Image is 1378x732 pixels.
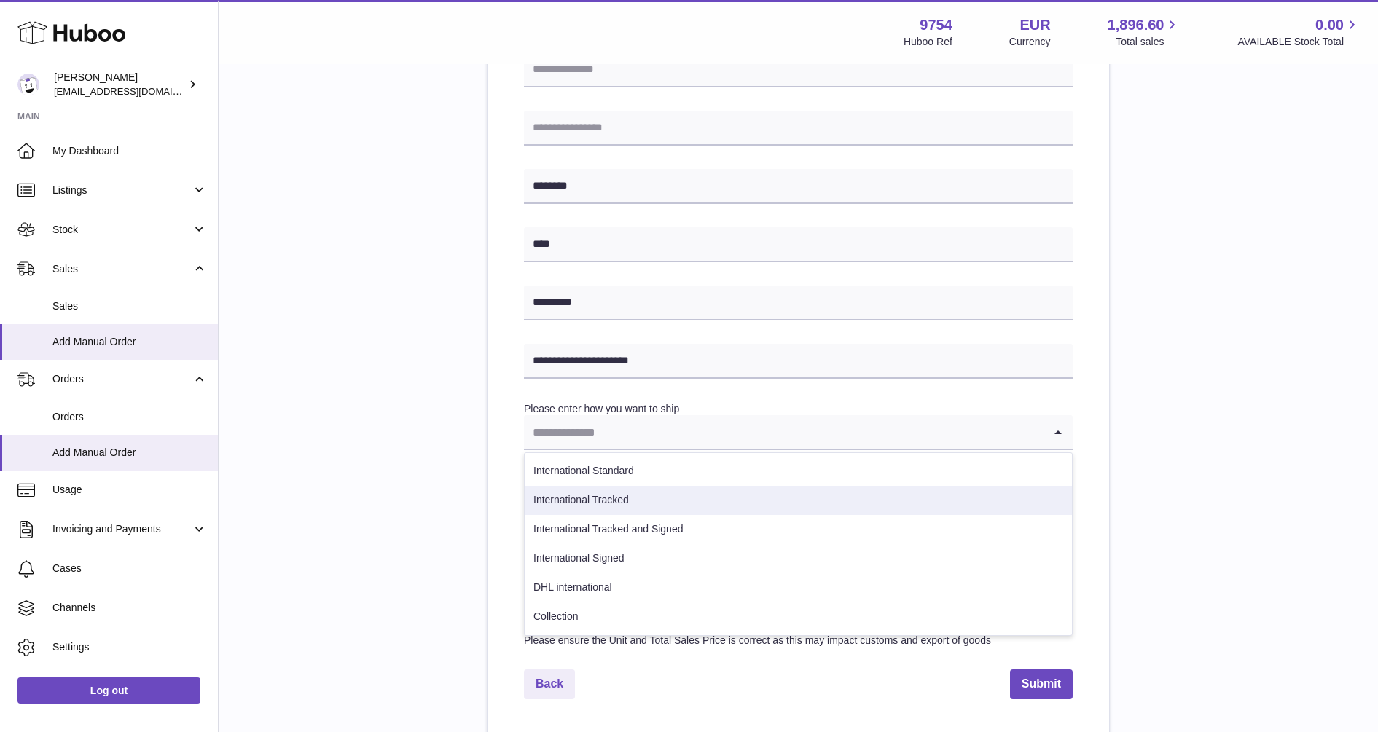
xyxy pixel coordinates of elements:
span: Usage [52,483,207,497]
strong: EUR [1019,15,1050,35]
li: Collection [525,602,1072,631]
label: Please enter how you want to ship [524,403,679,414]
span: Add Manual Order [52,335,207,349]
div: Please ensure the Unit and Total Sales Price is correct as this may impact customs and export of ... [524,634,1073,648]
a: 1,896.60 Total sales [1108,15,1181,49]
span: Orders [52,410,207,424]
div: [PERSON_NAME] [54,71,185,98]
span: Stock [52,223,192,237]
strong: 9754 [920,15,952,35]
span: Orders [52,372,192,386]
span: Channels [52,601,207,615]
button: Submit [1010,669,1073,699]
span: Invoicing and Payments [52,522,192,536]
span: Total sales [1116,35,1181,49]
a: 0.00 AVAILABLE Stock Total [1237,15,1361,49]
img: info@fieldsluxury.london [17,74,39,95]
span: Cases [52,562,207,575]
li: International Tracked [525,486,1072,515]
span: AVAILABLE Stock Total [1237,35,1361,49]
li: DHL international [525,573,1072,602]
span: Add Manual Order [52,446,207,460]
li: International Standard [525,457,1072,486]
span: 1,896.60 [1108,15,1164,35]
a: Log out [17,677,200,704]
div: Huboo Ref [904,35,952,49]
li: International Signed [525,544,1072,573]
li: International Tracked and Signed [525,515,1072,544]
input: Search for option [524,415,1044,449]
span: [EMAIL_ADDRESS][DOMAIN_NAME] [54,85,214,97]
span: Settings [52,640,207,654]
div: Search for option [524,415,1073,450]
span: Listings [52,184,192,197]
span: Sales [52,299,207,313]
span: My Dashboard [52,144,207,158]
div: Currency [1009,35,1051,49]
span: 0.00 [1315,15,1344,35]
a: Back [524,669,575,699]
span: Sales [52,262,192,276]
